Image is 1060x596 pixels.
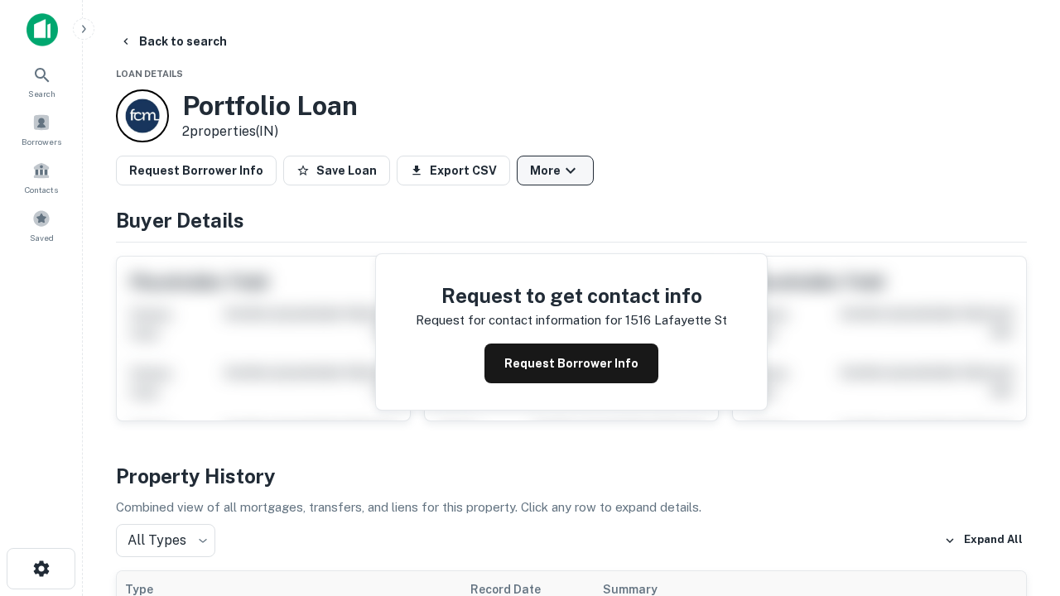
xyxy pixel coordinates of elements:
button: More [517,156,594,185]
span: Borrowers [22,135,61,148]
button: Request Borrower Info [484,344,658,383]
p: 2 properties (IN) [182,122,358,142]
button: Back to search [113,26,234,56]
h4: Property History [116,461,1027,491]
a: Borrowers [5,107,78,151]
button: Export CSV [397,156,510,185]
p: 1516 lafayette st [625,310,727,330]
iframe: Chat Widget [977,411,1060,490]
button: Request Borrower Info [116,156,277,185]
h4: Buyer Details [116,205,1027,235]
img: capitalize-icon.png [26,13,58,46]
p: Request for contact information for [416,310,622,330]
span: Saved [30,231,54,244]
span: Contacts [25,183,58,196]
div: All Types [116,524,215,557]
a: Saved [5,203,78,248]
h4: Request to get contact info [416,281,727,310]
button: Save Loan [283,156,390,185]
span: Search [28,87,55,100]
button: Expand All [940,528,1027,553]
span: Loan Details [116,69,183,79]
p: Combined view of all mortgages, transfers, and liens for this property. Click any row to expand d... [116,497,1027,517]
a: Search [5,59,78,103]
a: Contacts [5,155,78,199]
h3: Portfolio Loan [182,90,358,122]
